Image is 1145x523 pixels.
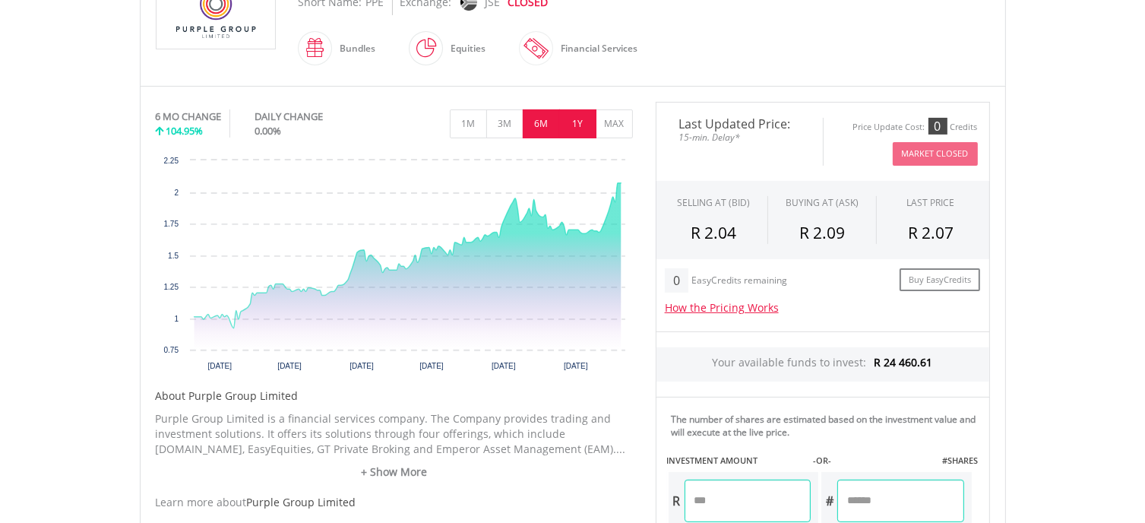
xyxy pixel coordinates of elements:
[247,495,356,509] span: Purple Group Limited
[672,413,983,439] div: The number of shares are estimated based on the investment value and will execute at the live price.
[450,109,487,138] button: 1M
[207,362,232,370] text: [DATE]
[950,122,978,133] div: Credits
[492,362,516,370] text: [DATE]
[156,411,633,457] p: Purple Group Limited is a financial services company. The Company provides trading and investment...
[853,122,925,133] div: Price Update Cost:
[691,222,736,243] span: R 2.04
[908,222,954,243] span: R 2.07
[156,153,633,381] div: Chart. Highcharts interactive chart.
[665,300,779,315] a: How the Pricing Works
[559,109,596,138] button: 1Y
[900,268,980,292] a: Buy EasyCredits
[813,455,831,467] label: -OR-
[277,362,302,370] text: [DATE]
[156,464,633,480] a: + Show More
[350,362,374,370] text: [DATE]
[255,109,374,124] div: DAILY CHANGE
[875,355,933,369] span: R 24 460.61
[596,109,633,138] button: MAX
[163,220,179,228] text: 1.75
[667,455,758,467] label: INVESTMENT AMOUNT
[821,480,837,522] div: #
[163,157,179,165] text: 2.25
[163,283,179,291] text: 1.25
[156,153,633,381] svg: Interactive chart
[656,347,989,382] div: Your available funds to invest:
[668,118,811,130] span: Last Updated Price:
[174,315,179,323] text: 1
[156,109,222,124] div: 6 MO CHANGE
[942,455,978,467] label: #SHARES
[665,268,688,293] div: 0
[174,189,179,197] text: 2
[928,118,947,135] div: 0
[554,30,638,67] div: Financial Services
[163,346,179,354] text: 0.75
[786,196,859,209] span: BUYING AT (ASK)
[419,362,444,370] text: [DATE]
[523,109,560,138] button: 6M
[691,275,787,288] div: EasyCredits remaining
[444,30,486,67] div: Equities
[156,388,633,404] h5: About Purple Group Limited
[677,196,750,209] div: SELLING AT (BID)
[799,222,845,243] span: R 2.09
[168,252,179,260] text: 1.5
[255,124,281,138] span: 0.00%
[156,495,633,510] div: Learn more about
[564,362,588,370] text: [DATE]
[166,124,204,138] span: 104.95%
[668,130,811,144] span: 15-min. Delay*
[907,196,955,209] div: LAST PRICE
[486,109,523,138] button: 3M
[333,30,376,67] div: Bundles
[893,142,978,166] button: Market Closed
[669,480,685,522] div: R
